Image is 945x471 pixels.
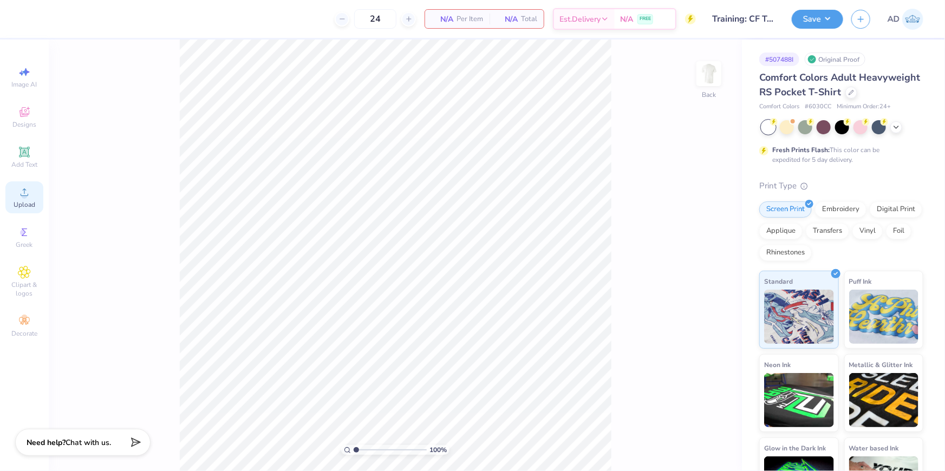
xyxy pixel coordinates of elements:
img: Back [698,63,720,84]
span: Greek [16,240,33,249]
span: Designs [12,120,36,129]
span: N/A [496,14,518,25]
img: Aldro Dalugdog [902,9,923,30]
span: Per Item [457,14,483,25]
span: Total [521,14,537,25]
span: Decorate [11,329,37,338]
button: Save [792,10,843,29]
span: AD [888,13,900,25]
div: # 507488I [759,53,799,66]
div: Rhinestones [759,245,812,261]
div: Back [702,90,716,100]
span: FREE [640,15,651,23]
div: Embroidery [815,201,866,218]
span: Metallic & Glitter Ink [849,359,913,370]
img: Standard [764,290,834,344]
strong: Need help? [27,437,66,448]
div: Print Type [759,180,923,192]
span: Water based Ink [849,442,899,454]
span: Comfort Colors Adult Heavyweight RS Pocket T-Shirt [759,71,920,99]
span: Clipart & logos [5,280,43,298]
span: Standard [764,276,793,287]
div: Foil [886,223,911,239]
img: Metallic & Glitter Ink [849,373,919,427]
span: N/A [620,14,633,25]
div: Transfers [806,223,849,239]
span: N/A [432,14,453,25]
img: Puff Ink [849,290,919,344]
img: Neon Ink [764,373,834,427]
span: Add Text [11,160,37,169]
div: Applique [759,223,803,239]
div: Screen Print [759,201,812,218]
span: Puff Ink [849,276,872,287]
span: Comfort Colors [759,102,799,112]
div: This color can be expedited for 5 day delivery. [772,145,905,165]
div: Vinyl [852,223,883,239]
span: Image AI [12,80,37,89]
input: Untitled Design [704,8,784,30]
div: Original Proof [805,53,865,66]
span: 100 % [429,445,447,455]
a: AD [888,9,923,30]
span: Glow in the Dark Ink [764,442,826,454]
strong: Fresh Prints Flash: [772,146,830,154]
span: Upload [14,200,35,209]
span: Est. Delivery [559,14,601,25]
span: Minimum Order: 24 + [837,102,891,112]
span: # 6030CC [805,102,831,112]
span: Chat with us. [66,437,111,448]
input: – – [354,9,396,29]
div: Digital Print [870,201,922,218]
span: Neon Ink [764,359,791,370]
